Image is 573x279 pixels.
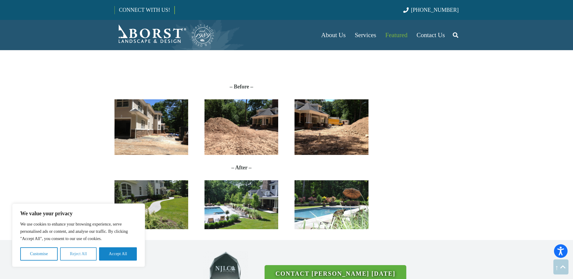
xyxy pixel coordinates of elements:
a: Back to top [553,259,568,274]
a: Contact Us [412,20,449,50]
a: DSC_5815 [295,180,368,229]
a: Borst-Logo [114,23,215,47]
button: Reject All [60,247,97,261]
span: Featured [385,31,407,39]
span: Contact Us [417,31,445,39]
a: About Us [317,20,350,50]
button: Accept All [99,247,137,261]
span: [PHONE_NUMBER] [411,7,459,13]
a: Featured [381,20,412,50]
a: Search [449,27,462,43]
a: IMG_0915 [114,99,188,155]
a: Services [350,20,381,50]
a: DSC_5801 [204,180,278,229]
button: Customise [20,247,58,261]
a: IMG_0964 [204,99,278,155]
span: About Us [321,31,346,39]
p: We value your privacy [20,210,137,217]
div: We value your privacy [12,204,145,267]
a: [PHONE_NUMBER] [403,7,459,13]
span: Services [355,31,376,39]
a: CONNECT WITH US! [115,3,174,17]
strong: – After – [231,165,252,171]
p: We use cookies to enhance your browsing experience, serve personalised ads or content, and analys... [20,221,137,242]
a: DSC_5859 [114,180,188,229]
strong: – Before – [230,84,253,90]
a: IMG_0983 [295,99,368,155]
